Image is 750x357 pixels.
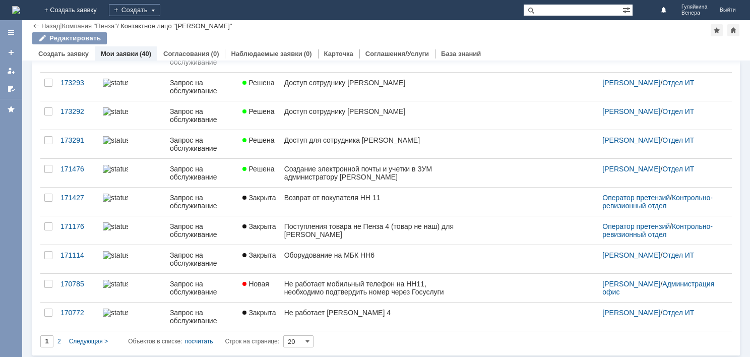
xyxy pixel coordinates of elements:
span: Закрыта [242,194,276,202]
a: Решена [238,73,280,101]
div: / [602,107,720,115]
a: Отдел ИТ [662,165,694,173]
div: / [602,222,720,239]
a: Перейти на домашнюю страницу [12,6,20,14]
div: Доступ сотруднику [PERSON_NAME] [284,79,466,87]
div: 171114 [60,251,95,259]
a: [PERSON_NAME] [602,136,660,144]
a: Создать заявку [38,50,89,57]
a: Наблюдаемые заявки [231,50,302,57]
a: statusbar-100 (1).png [99,303,166,331]
a: Запрос на обслуживание [166,303,238,331]
div: / [602,194,720,210]
div: 171476 [60,165,95,173]
a: Контрольно-ревизионный отдел [602,222,713,239]
a: statusbar-0 (1).png [99,274,166,302]
a: Контрольно-ревизионный отдел [602,194,713,210]
div: Запрос на обслуживание [170,136,234,152]
div: Оборудование на МБК НН6 [284,251,466,259]
div: 173292 [60,107,95,115]
a: Закрыта [238,245,280,273]
div: Поступления товара не Пенза 4 (товар не наш) для [PERSON_NAME] [284,222,466,239]
div: Не работает мобильный телефон на НН11, необходимо подтвердить номер через Госуслуги [284,280,466,296]
i: Строк на странице: [128,335,279,347]
div: 171176 [60,222,95,230]
div: Запрос на обслуживание [170,165,234,181]
div: 170772 [60,309,95,317]
img: statusbar-100 (1).png [103,79,128,87]
img: statusbar-100 (1).png [103,251,128,259]
a: Не работает [PERSON_NAME] 4 [280,303,470,331]
a: Поступления товара не Пенза 4 (товар не наш) для [PERSON_NAME] [280,216,470,245]
div: / [62,22,121,30]
a: Компания "Пенза" [62,22,117,30]
a: Закрыта [238,188,280,216]
div: / [602,79,720,87]
div: / [602,165,720,173]
a: Отдел ИТ [662,79,694,87]
span: Венера [681,10,708,16]
div: Создание электронной почты и учетки в ЗУМ администратору [PERSON_NAME] [284,165,466,181]
a: Решена [238,130,280,158]
a: Доступ сотруднику [PERSON_NAME] [280,101,470,130]
div: посчитать [185,335,213,347]
a: Отдел ИТ [662,136,694,144]
span: Гуляйкина [681,4,708,10]
img: statusbar-100 (1).png [103,107,128,115]
a: 170785 [56,274,99,302]
div: Добавить в избранное [711,24,723,36]
img: statusbar-100 (1).png [103,194,128,202]
img: statusbar-100 (1).png [103,222,128,230]
a: Запрос на обслуживание [166,101,238,130]
a: База знаний [441,50,481,57]
div: Запрос на обслуживание [170,251,234,267]
a: Запрос на обслуживание [166,188,238,216]
span: Расширенный поиск [622,5,633,14]
div: (40) [140,50,151,57]
a: statusbar-100 (1).png [99,245,166,273]
span: Закрыта [242,222,276,230]
a: [PERSON_NAME] [602,107,660,115]
a: Оборудование на МБК НН6 [280,245,470,273]
a: Решена [238,101,280,130]
a: Карточка [324,50,353,57]
a: 173291 [56,130,99,158]
a: Администрация офис [602,280,716,296]
span: Новая [242,280,269,288]
a: Запрос на обслуживание [166,159,238,187]
span: Закрыта [242,309,276,317]
div: 173291 [60,136,95,144]
div: (0) [211,50,219,57]
span: 2 [57,338,61,345]
div: Возврат от покупателя НН 11 [284,194,466,202]
a: statusbar-100 (1).png [99,188,166,216]
a: 173293 [56,73,99,101]
a: Запрос на обслуживание [166,73,238,101]
div: Запрос на обслуживание [170,280,234,296]
a: Согласования [163,50,210,57]
a: Запрос на обслуживание [166,130,238,158]
div: Запрос на обслуживание [170,309,234,325]
a: Запрос на обслуживание [166,245,238,273]
img: statusbar-100 (1).png [103,136,128,144]
a: statusbar-100 (1).png [99,73,166,101]
a: Не работает мобильный телефон на НН11, необходимо подтвердить номер через Госуслуги [280,274,470,302]
div: / [602,251,720,259]
a: statusbar-100 (1).png [99,216,166,245]
a: 171114 [56,245,99,273]
a: Возврат от покупателя НН 11 [280,188,470,216]
div: Контактное лицо "[PERSON_NAME]" [120,22,232,30]
div: 173293 [60,79,95,87]
a: Отдел ИТ [662,107,694,115]
a: statusbar-40 (1).png [99,159,166,187]
div: 171427 [60,194,95,202]
a: 173292 [56,101,99,130]
a: Запрос на обслуживание [166,274,238,302]
div: Запрос на обслуживание [170,194,234,210]
span: Объектов в списке: [128,338,182,345]
a: statusbar-100 (1).png [99,130,166,158]
div: 170785 [60,280,95,288]
div: Запрос на обслуживание [170,222,234,239]
a: Соглашения/Услуги [365,50,429,57]
span: Решена [242,165,274,173]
